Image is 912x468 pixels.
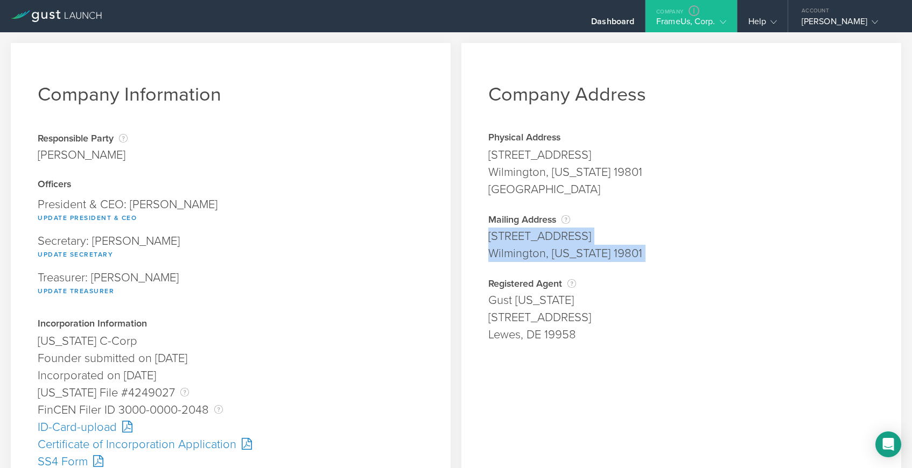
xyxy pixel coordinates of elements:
[488,278,874,289] div: Registered Agent
[38,384,424,401] div: [US_STATE] File #4249027
[875,431,901,457] div: Open Intercom Messenger
[38,350,424,367] div: Founder submitted on [DATE]
[488,214,874,225] div: Mailing Address
[488,245,874,262] div: Wilmington, [US_STATE] 19801
[802,16,893,32] div: [PERSON_NAME]
[38,211,137,224] button: Update President & CEO
[38,367,424,384] div: Incorporated on [DATE]
[38,436,424,453] div: Certificate of Incorporation Application
[38,230,424,266] div: Secretary: [PERSON_NAME]
[38,285,114,297] button: Update Treasurer
[38,248,113,261] button: Update Secretary
[38,332,424,350] div: [US_STATE] C-Corp
[38,133,128,144] div: Responsible Party
[38,419,424,436] div: ID-Card-upload
[38,266,424,303] div: Treasurer: [PERSON_NAME]
[591,16,634,32] div: Dashboard
[488,133,874,144] div: Physical Address
[656,16,726,32] div: FrameUs, Corp.
[38,401,424,419] div: FinCEN Filer ID 3000-0000-2048
[38,193,424,230] div: President & CEO: [PERSON_NAME]
[38,180,424,190] div: Officers
[488,309,874,326] div: [STREET_ADDRESS]
[748,16,777,32] div: Help
[488,146,874,164] div: [STREET_ADDRESS]
[488,292,874,309] div: Gust [US_STATE]
[488,83,874,106] h1: Company Address
[38,146,128,164] div: [PERSON_NAME]
[488,326,874,343] div: Lewes, DE 19958
[38,83,424,106] h1: Company Information
[488,181,874,198] div: [GEOGRAPHIC_DATA]
[488,164,874,181] div: Wilmington, [US_STATE] 19801
[38,319,424,330] div: Incorporation Information
[488,228,874,245] div: [STREET_ADDRESS]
